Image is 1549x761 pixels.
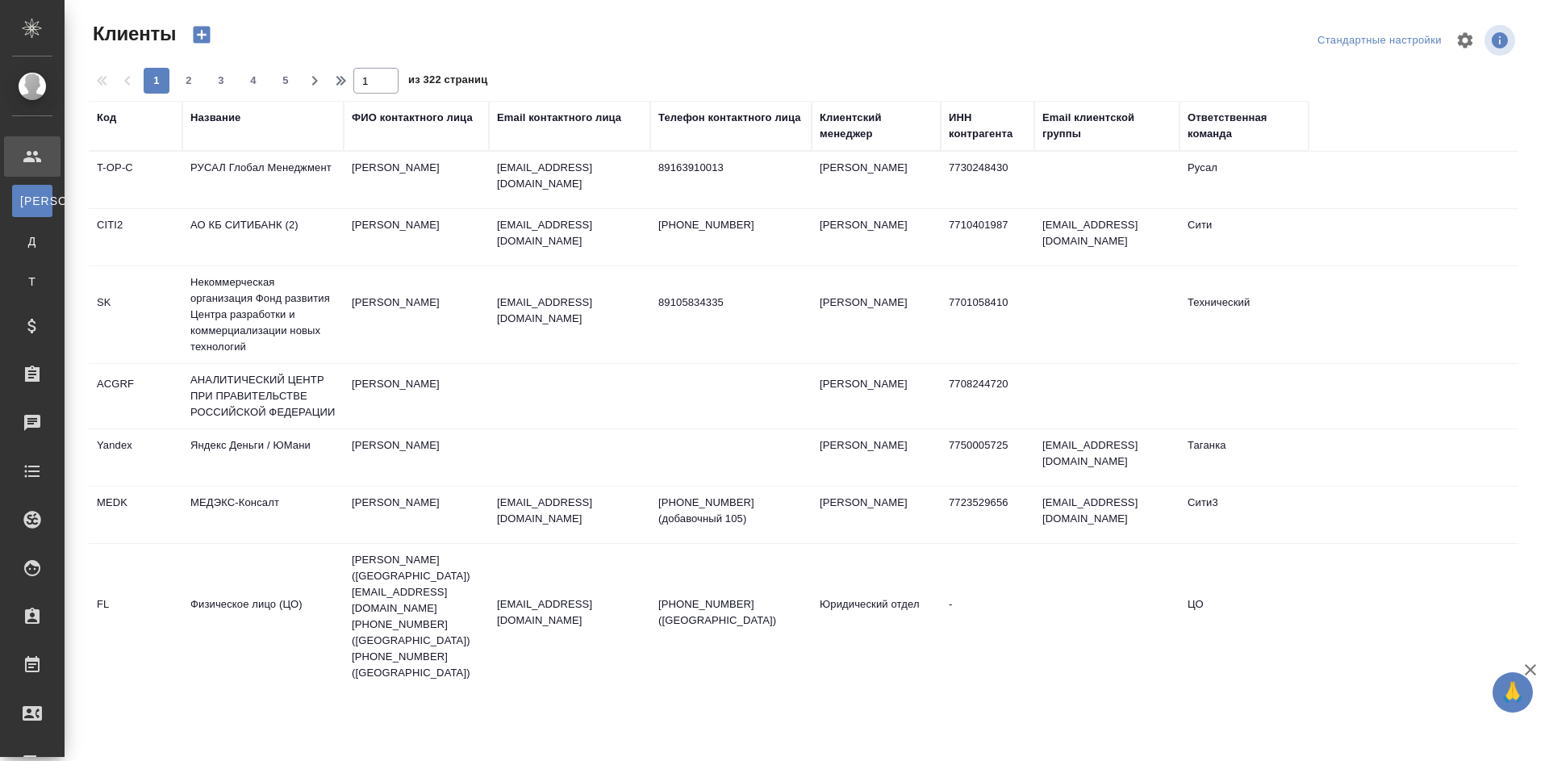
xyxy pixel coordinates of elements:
[89,286,182,343] td: SK
[1179,286,1309,343] td: Технический
[89,152,182,208] td: T-OP-C
[658,495,804,527] p: [PHONE_NUMBER] (добавочный 105)
[658,110,801,126] div: Телефон контактного лица
[190,110,240,126] div: Название
[1179,209,1309,266] td: Сити
[941,368,1034,424] td: 7708244720
[344,152,489,208] td: [PERSON_NAME]
[941,286,1034,343] td: 7701058410
[182,21,221,48] button: Создать
[12,225,52,257] a: Д
[812,209,941,266] td: [PERSON_NAME]
[1493,672,1533,713] button: 🙏
[89,21,176,47] span: Клиенты
[182,487,344,543] td: МЕДЭКС-Консалт
[208,73,234,89] span: 3
[89,368,182,424] td: ACGRF
[812,368,941,424] td: [PERSON_NAME]
[812,429,941,486] td: [PERSON_NAME]
[497,217,642,249] p: [EMAIL_ADDRESS][DOMAIN_NAME]
[941,152,1034,208] td: 7730248430
[89,429,182,486] td: Yandex
[1179,487,1309,543] td: Сити3
[176,73,202,89] span: 2
[820,110,933,142] div: Клиентский менеджер
[1313,28,1446,53] div: split button
[89,209,182,266] td: CITI2
[497,110,621,126] div: Email контактного лица
[408,70,487,94] span: из 322 страниц
[20,274,44,290] span: Т
[273,73,299,89] span: 5
[1042,110,1171,142] div: Email клиентской группы
[1446,21,1484,60] span: Настроить таблицу
[812,487,941,543] td: [PERSON_NAME]
[658,295,804,311] p: 89105834335
[658,160,804,176] p: 89163910013
[344,487,489,543] td: [PERSON_NAME]
[658,217,804,233] p: [PHONE_NUMBER]
[1034,487,1179,543] td: [EMAIL_ADDRESS][DOMAIN_NAME]
[182,429,344,486] td: Яндекс Деньги / ЮМани
[344,429,489,486] td: [PERSON_NAME]
[20,193,44,209] span: [PERSON_NAME]
[240,68,266,94] button: 4
[182,209,344,266] td: АО КБ СИТИБАНК (2)
[1484,25,1518,56] span: Посмотреть информацию
[12,185,52,217] a: [PERSON_NAME]
[12,266,52,298] a: Т
[240,73,266,89] span: 4
[941,588,1034,645] td: -
[497,495,642,527] p: [EMAIL_ADDRESS][DOMAIN_NAME]
[941,487,1034,543] td: 7723529656
[1179,152,1309,208] td: Русал
[89,588,182,645] td: FL
[97,110,116,126] div: Код
[273,68,299,94] button: 5
[812,286,941,343] td: [PERSON_NAME]
[941,429,1034,486] td: 7750005725
[497,295,642,327] p: [EMAIL_ADDRESS][DOMAIN_NAME]
[182,364,344,429] td: АНАЛИТИЧЕСКИЙ ЦЕНТР ПРИ ПРАВИТЕЛЬСТВЕ РОССИЙСКОЙ ФЕДЕРАЦИИ
[1188,110,1301,142] div: Ответственная команда
[182,152,344,208] td: РУСАЛ Глобал Менеджмент
[497,160,642,192] p: [EMAIL_ADDRESS][DOMAIN_NAME]
[658,596,804,629] p: [PHONE_NUMBER] ([GEOGRAPHIC_DATA])
[344,209,489,266] td: [PERSON_NAME]
[1499,675,1526,709] span: 🙏
[1034,429,1179,486] td: [EMAIL_ADDRESS][DOMAIN_NAME]
[182,588,344,645] td: Физическое лицо (ЦО)
[812,152,941,208] td: [PERSON_NAME]
[941,209,1034,266] td: 7710401987
[89,487,182,543] td: MEDK
[1179,588,1309,645] td: ЦО
[176,68,202,94] button: 2
[344,368,489,424] td: [PERSON_NAME]
[1034,209,1179,266] td: [EMAIL_ADDRESS][DOMAIN_NAME]
[497,596,642,629] p: [EMAIL_ADDRESS][DOMAIN_NAME]
[949,110,1026,142] div: ИНН контрагента
[812,588,941,645] td: Юридический отдел
[352,110,473,126] div: ФИО контактного лица
[20,233,44,249] span: Д
[344,286,489,343] td: [PERSON_NAME]
[1179,429,1309,486] td: Таганка
[182,266,344,363] td: Некоммерческая организация Фонд развития Центра разработки и коммерциализации новых технологий
[208,68,234,94] button: 3
[344,544,489,689] td: [PERSON_NAME] ([GEOGRAPHIC_DATA]) [EMAIL_ADDRESS][DOMAIN_NAME] [PHONE_NUMBER] ([GEOGRAPHIC_DATA])...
